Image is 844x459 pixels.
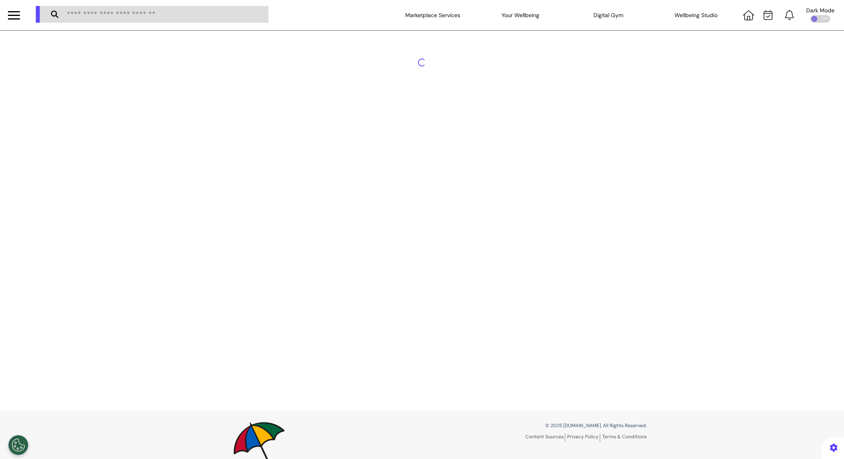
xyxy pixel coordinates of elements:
[656,4,736,26] div: Wellbeing Studio
[480,4,560,26] div: Your Wellbeing
[393,4,473,26] div: Marketplace Services
[525,434,565,442] a: Content Sources
[810,15,830,23] div: OFF
[806,8,834,13] div: Dark Mode
[567,434,600,442] a: Privacy Policy
[428,422,647,429] p: © 2025 [DOMAIN_NAME]. All Rights Reserved.
[568,4,648,26] div: Digital Gym
[8,435,28,455] button: Open Preferences
[602,434,647,440] a: Terms & Conditions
